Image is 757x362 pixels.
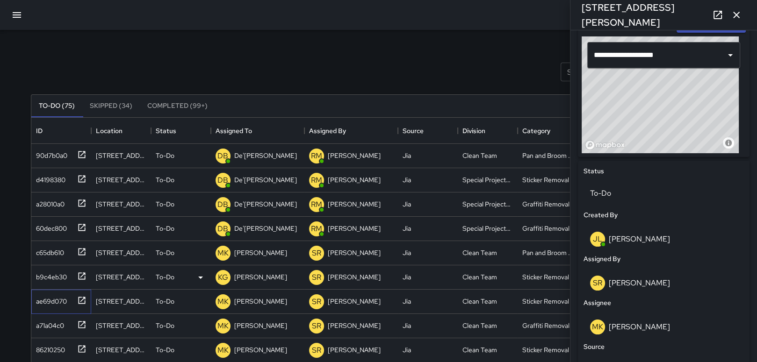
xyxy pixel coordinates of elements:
p: To-Do [156,248,174,257]
p: [PERSON_NAME] [328,224,381,233]
p: To-Do [156,272,174,282]
div: Location [91,118,151,144]
div: 149 Montgomery Street [96,199,146,209]
div: 90d7b0a0 [32,147,67,160]
div: 60dec800 [32,220,67,233]
p: [PERSON_NAME] [234,321,287,330]
p: [PERSON_NAME] [234,297,287,306]
p: MK [217,320,229,332]
div: 822 Montgomery Street [96,272,146,282]
div: Status [156,118,176,144]
p: [PERSON_NAME] [234,272,287,282]
div: Location [96,118,123,144]
button: Skipped (34) [82,95,140,117]
div: b9c4eb30 [32,269,67,282]
div: c65db610 [32,244,64,257]
div: Graffiti Removal [522,321,570,330]
p: [PERSON_NAME] [328,345,381,355]
p: SR [312,345,321,356]
p: [PERSON_NAME] [234,345,287,355]
p: De'[PERSON_NAME] [234,199,297,209]
p: [PERSON_NAME] [328,272,381,282]
div: Sticker Removal [522,175,569,185]
p: KG [218,272,228,283]
p: DB [217,150,228,162]
p: RM [311,175,322,186]
p: SR [312,320,321,332]
div: Source [398,118,458,144]
div: 804 Montgomery Street [96,345,146,355]
p: DB [217,175,228,186]
p: [PERSON_NAME] [328,321,381,330]
div: Status [151,118,211,144]
div: Sticker Removal [522,345,569,355]
div: Jia [403,345,411,355]
div: d4198380 [32,171,65,185]
button: To-Do (75) [31,95,82,117]
p: RM [311,223,322,234]
p: [PERSON_NAME] [234,248,287,257]
div: Special Projects Team [462,175,513,185]
div: Jia [403,175,411,185]
div: 86210250 [32,341,65,355]
div: Clean Team [462,321,497,330]
div: Assigned By [309,118,346,144]
p: [PERSON_NAME] [328,297,381,306]
div: Graffiti Removal [522,199,570,209]
div: 440 Pacific Avenue [96,151,146,160]
div: a71a04c0 [32,317,64,330]
p: DB [217,199,228,210]
p: To-Do [156,297,174,306]
div: 822 Montgomery Street [96,297,146,306]
div: a28010a0 [32,196,65,209]
p: [PERSON_NAME] [328,248,381,257]
div: Pan and Broom Block Faces [522,151,573,160]
p: To-Do [156,175,174,185]
p: De'[PERSON_NAME] [234,151,297,160]
p: [PERSON_NAME] [328,175,381,185]
p: [PERSON_NAME] [328,199,381,209]
div: ID [31,118,91,144]
div: 600 Market Street [96,175,146,185]
div: Jia [403,248,411,257]
div: Clean Team [462,297,497,306]
p: To-Do [156,321,174,330]
p: DB [217,223,228,234]
p: RM [311,199,322,210]
p: MK [217,248,229,259]
p: MK [217,296,229,307]
div: Division [462,118,485,144]
p: To-Do [156,151,174,160]
div: 650 Market Street [96,224,146,233]
p: To-Do [156,199,174,209]
div: Special Projects Team [462,224,513,233]
p: To-Do [156,224,174,233]
p: De'[PERSON_NAME] [234,175,297,185]
div: Jia [403,224,411,233]
p: [PERSON_NAME] [328,151,381,160]
div: Jia [403,199,411,209]
div: Jia [403,321,411,330]
div: Assigned To [211,118,304,144]
div: Clean Team [462,248,497,257]
div: Clean Team [462,345,497,355]
div: Jia [403,151,411,160]
button: Completed (99+) [140,95,215,117]
p: SR [312,296,321,307]
p: MK [217,345,229,356]
div: Graffiti Removal [522,224,570,233]
div: Sticker Removal [522,272,569,282]
div: ae69d070 [32,293,67,306]
div: Division [458,118,518,144]
div: 807 Montgomery Street [96,248,146,257]
div: Assigned To [216,118,252,144]
div: Pan and Broom Block Faces [522,248,573,257]
div: Special Projects Team [462,199,513,209]
p: SR [312,272,321,283]
div: Clean Team [462,151,497,160]
div: Assigned By [304,118,398,144]
div: Clean Team [462,272,497,282]
div: Source [403,118,424,144]
p: To-Do [156,345,174,355]
div: Jia [403,272,411,282]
